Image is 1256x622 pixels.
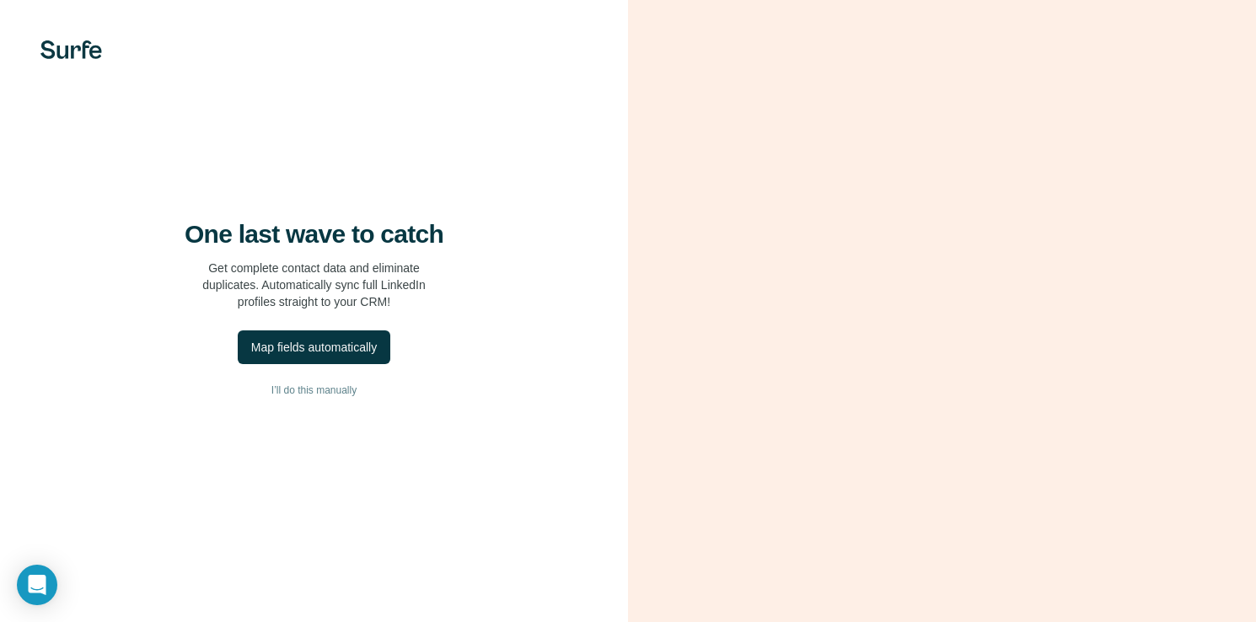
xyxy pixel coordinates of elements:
[238,330,390,364] button: Map fields automatically
[34,378,594,403] button: I’ll do this manually
[17,565,57,605] div: Open Intercom Messenger
[251,339,377,356] div: Map fields automatically
[185,219,443,249] h4: One last wave to catch
[40,40,102,59] img: Surfe's logo
[202,260,426,310] p: Get complete contact data and eliminate duplicates. Automatically sync full LinkedIn profiles str...
[271,383,357,398] span: I’ll do this manually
